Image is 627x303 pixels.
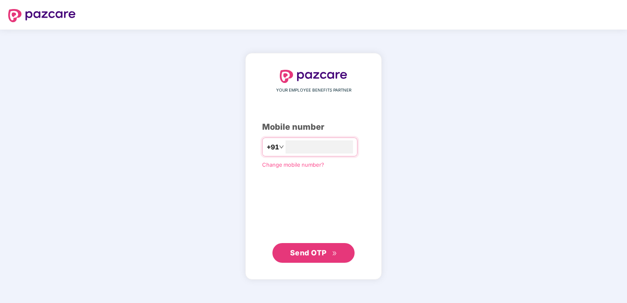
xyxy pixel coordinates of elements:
[272,243,355,263] button: Send OTPdouble-right
[332,251,337,256] span: double-right
[267,142,279,152] span: +91
[8,9,76,22] img: logo
[280,70,347,83] img: logo
[262,161,324,168] a: Change mobile number?
[262,121,365,133] div: Mobile number
[279,145,284,149] span: down
[276,87,351,94] span: YOUR EMPLOYEE BENEFITS PARTNER
[290,248,327,257] span: Send OTP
